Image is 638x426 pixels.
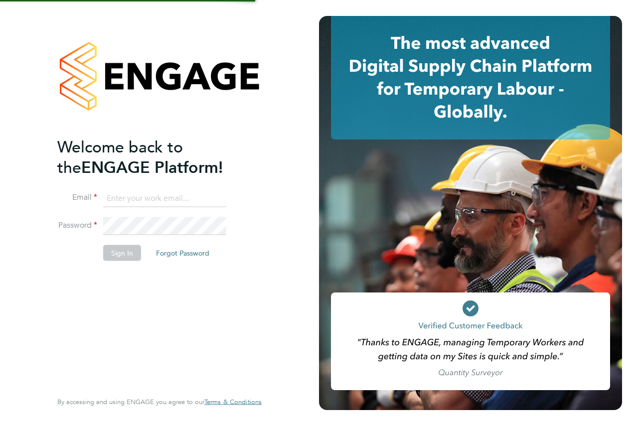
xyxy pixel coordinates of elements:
h2: ENGAGE Platform! [57,137,252,177]
input: Enter your work email... [103,189,226,207]
span: By accessing and using ENGAGE you agree to our [57,398,262,406]
button: Sign In [103,245,141,261]
label: Email [57,192,97,203]
a: Terms & Conditions [204,398,262,406]
label: Password [57,220,97,231]
span: Welcome back to the [57,137,183,177]
button: Forgot Password [148,245,217,261]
